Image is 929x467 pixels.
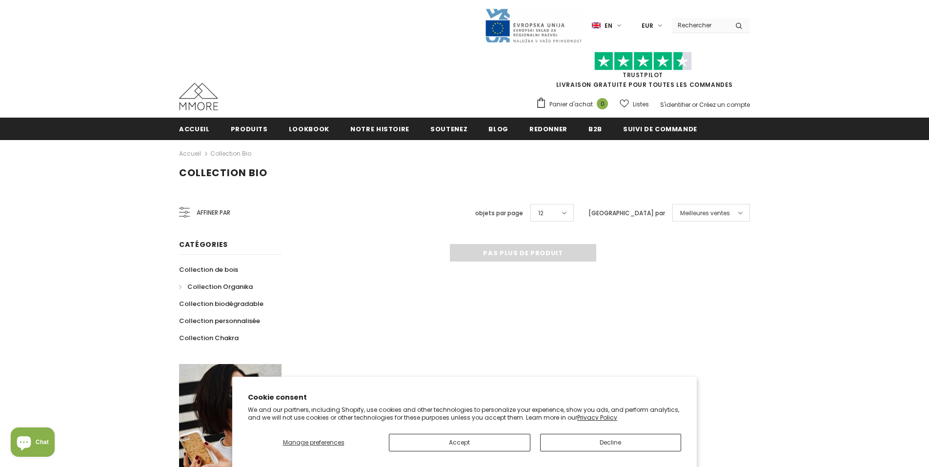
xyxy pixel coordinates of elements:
span: Lookbook [289,124,329,134]
span: EUR [642,21,653,31]
label: objets par page [475,208,523,218]
a: Accueil [179,148,201,160]
span: Blog [488,124,508,134]
a: Collection personnalisée [179,312,260,329]
a: Blog [488,118,508,140]
span: Suivi de commande [623,124,697,134]
a: TrustPilot [623,71,663,79]
h2: Cookie consent [248,392,681,403]
a: Collection Organika [179,278,253,295]
a: Redonner [529,118,567,140]
span: Accueil [179,124,210,134]
img: Cas MMORE [179,83,218,110]
span: Panier d'achat [549,100,593,109]
inbox-online-store-chat: Shopify online store chat [8,427,58,459]
a: Accueil [179,118,210,140]
img: Javni Razpis [485,8,582,43]
a: Suivi de commande [623,118,697,140]
p: We and our partners, including Shopify, use cookies and other technologies to personalize your ex... [248,406,681,421]
span: or [692,101,698,109]
a: S'identifier [660,101,690,109]
a: Produits [231,118,268,140]
a: B2B [588,118,602,140]
img: Faites confiance aux étoiles pilotes [594,52,692,71]
span: Collection personnalisée [179,316,260,325]
a: Collection biodégradable [179,295,263,312]
span: Produits [231,124,268,134]
span: Collection de bois [179,265,238,274]
span: Meilleures ventes [680,208,730,218]
a: Lookbook [289,118,329,140]
span: Collection Organika [187,282,253,291]
a: Panier d'achat 0 [536,97,613,112]
span: Redonner [529,124,567,134]
span: B2B [588,124,602,134]
span: Affiner par [197,207,230,218]
input: Search Site [672,18,728,32]
a: Javni Razpis [485,21,582,29]
span: Listes [633,100,649,109]
img: i-lang-1.png [592,21,601,30]
span: soutenez [430,124,467,134]
a: Listes [620,96,649,113]
span: Collection biodégradable [179,299,263,308]
a: Notre histoire [350,118,409,140]
button: Manage preferences [248,434,379,451]
button: Decline [540,434,682,451]
a: Collection Chakra [179,329,239,346]
a: Collection de bois [179,261,238,278]
span: Collection Chakra [179,333,239,343]
span: LIVRAISON GRATUITE POUR TOUTES LES COMMANDES [536,56,750,89]
label: [GEOGRAPHIC_DATA] par [588,208,665,218]
span: Manage preferences [283,438,344,447]
span: 0 [597,98,608,109]
a: Privacy Policy [577,413,617,422]
span: Collection Bio [179,166,267,180]
button: Accept [389,434,530,451]
span: Notre histoire [350,124,409,134]
a: soutenez [430,118,467,140]
a: Créez un compte [699,101,750,109]
span: 12 [538,208,544,218]
a: Collection Bio [210,149,251,158]
span: Catégories [179,240,228,249]
span: en [605,21,612,31]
